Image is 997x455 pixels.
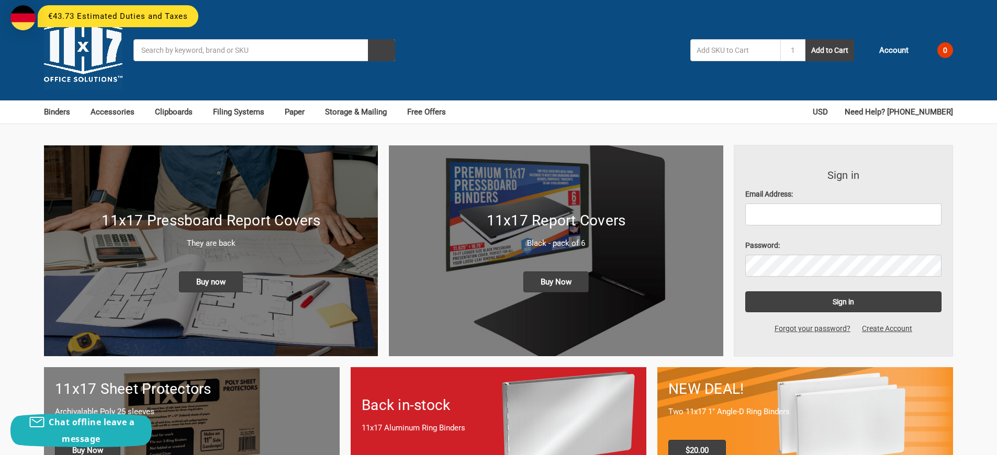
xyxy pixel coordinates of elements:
span: Buy now [179,271,243,292]
a: Clipboards [155,100,202,123]
a: Forgot your password? [769,323,856,334]
a: 0 [920,37,953,64]
img: New 11x17 Pressboard Binders [44,145,378,356]
h1: 11x17 Report Covers [400,210,712,232]
label: Email Address: [745,189,942,200]
span: Account [879,44,909,56]
a: Account [865,37,909,64]
a: Free Offers [407,100,446,123]
a: Binders [44,100,80,123]
p: Two 11x17 1" Angle-D Ring Binders [668,406,942,418]
p: Black - pack of 6 [400,237,712,249]
h3: Sign in [745,167,942,183]
a: New 11x17 Pressboard Binders 11x17 Pressboard Report Covers They are back Buy now [44,145,378,356]
span: Chat offline leave a message [49,416,135,445]
h1: 11x17 Sheet Protectors [55,378,329,400]
img: duty and tax information for Germany [10,5,36,30]
input: Search by keyword, brand or SKU [133,39,395,61]
input: Add SKU to Cart [690,39,780,61]
label: Password: [745,240,942,251]
a: Create Account [856,323,918,334]
p: Archivalable Poly 25 sleeves [55,406,329,418]
button: Add to Cart [805,39,854,61]
button: Chat offline leave a message [10,414,152,447]
h1: NEW DEAL! [668,378,942,400]
a: Need Help? [PHONE_NUMBER] [845,100,953,123]
p: 11x17 Aluminum Ring Binders [362,422,635,434]
a: Accessories [91,100,144,123]
input: Sign in [745,291,942,312]
h1: 11x17 Pressboard Report Covers [55,210,367,232]
div: €43.73 Estimated Duties and Taxes [38,5,198,27]
a: USD [813,100,834,123]
span: Buy Now [523,271,589,292]
h1: Back in-stock [362,394,635,416]
img: 11x17 Report Covers [389,145,723,356]
a: Paper [285,100,314,123]
a: Storage & Mailing [325,100,396,123]
a: Filing Systems [213,100,274,123]
span: 0 [937,42,953,58]
a: 11x17 Report Covers 11x17 Report Covers Black - pack of 6 Buy Now [389,145,723,356]
p: They are back [55,237,367,249]
img: 11x17z.com [44,11,122,89]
